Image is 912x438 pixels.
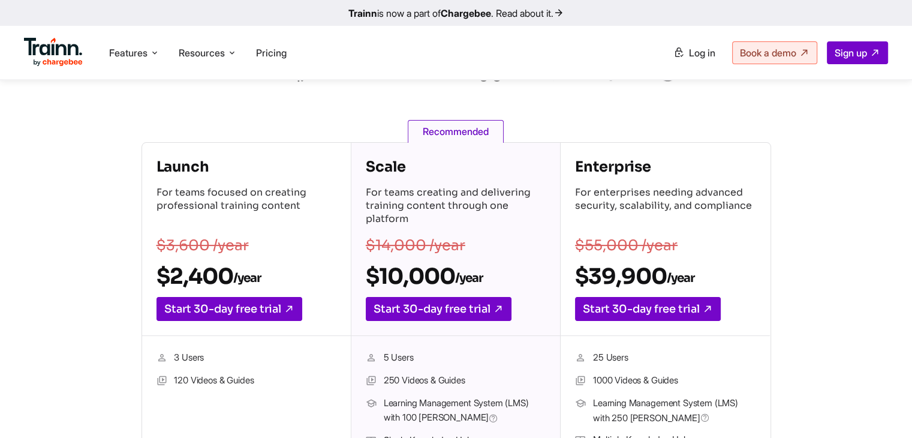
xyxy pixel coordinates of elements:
[575,350,756,366] li: 25 Users
[852,380,912,438] iframe: Chat Widget
[366,297,511,321] a: Start 30-day free trial
[732,41,817,64] a: Book a demo
[408,120,504,143] span: Recommended
[179,46,225,59] span: Resources
[366,263,546,290] h2: $10,000
[575,186,756,228] p: For enterprises needing advanced security, scalability, and compliance
[835,47,867,59] span: Sign up
[109,46,148,59] span: Features
[24,38,83,67] img: Trainn Logo
[348,7,377,19] b: Trainn
[593,396,756,425] span: Learning Management System (LMS) with 250 [PERSON_NAME]
[455,271,483,286] sub: /year
[575,236,678,254] s: $55,000 /year
[156,263,336,290] h2: $2,400
[575,297,721,321] a: Start 30-day free trial
[575,373,756,389] li: 1000 Videos & Guides
[575,263,756,290] h2: $39,900
[667,271,694,286] sub: /year
[156,373,336,389] li: 120 Videos & Guides
[384,396,546,426] span: Learning Management System (LMS) with 100 [PERSON_NAME]
[366,373,546,389] li: 250 Videos & Guides
[689,47,715,59] span: Log in
[366,236,465,254] s: $14,000 /year
[366,157,546,176] h4: Scale
[156,297,302,321] a: Start 30-day free trial
[256,47,287,59] a: Pricing
[233,271,261,286] sub: /year
[156,236,249,254] s: $3,600 /year
[366,350,546,366] li: 5 Users
[156,350,336,366] li: 3 Users
[827,41,888,64] a: Sign up
[575,157,756,176] h4: Enterprise
[366,186,546,228] p: For teams creating and delivering training content through one platform
[441,7,491,19] b: Chargebee
[156,157,336,176] h4: Launch
[156,186,336,228] p: For teams focused on creating professional training content
[666,42,723,64] a: Log in
[740,47,796,59] span: Book a demo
